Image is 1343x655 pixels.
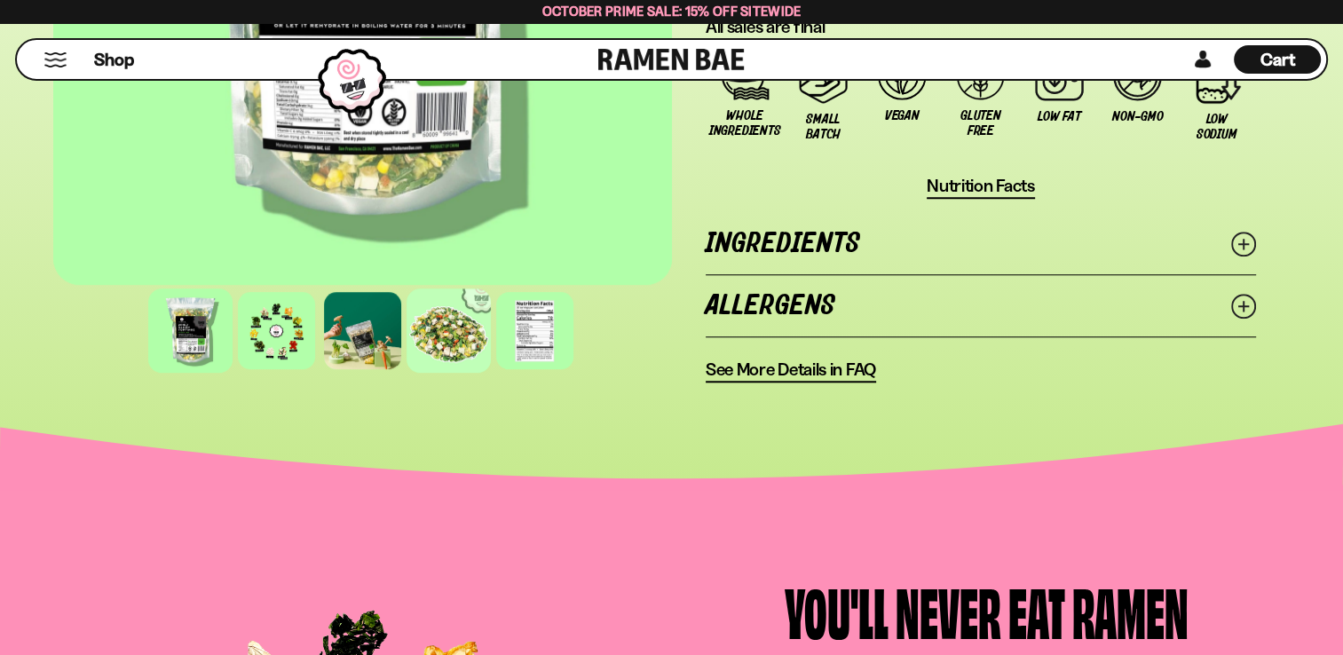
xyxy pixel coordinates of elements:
span: See More Details in FAQ [706,359,876,381]
span: Cart [1260,49,1295,70]
button: Nutrition Facts [927,175,1035,199]
a: See More Details in FAQ [706,359,876,383]
span: Whole Ingredients [709,108,780,138]
button: Mobile Menu Trigger [43,52,67,67]
span: Non-GMO [1112,109,1163,124]
span: Vegan [885,108,920,123]
a: Shop [94,45,134,74]
a: Ingredients [706,213,1256,274]
div: Ramen [1072,578,1189,644]
a: Allergens [706,275,1256,336]
span: Low Fat [1038,109,1080,124]
div: You'll [785,578,889,644]
span: Low Sodium [1186,112,1247,142]
div: Never [896,578,1001,644]
span: Small Batch [793,112,854,142]
div: Eat [1008,578,1065,644]
div: Cart [1234,40,1321,79]
span: October Prime Sale: 15% off Sitewide [542,3,802,20]
span: Shop [94,48,134,72]
span: Gluten Free [950,108,1011,138]
span: Nutrition Facts [927,175,1035,197]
